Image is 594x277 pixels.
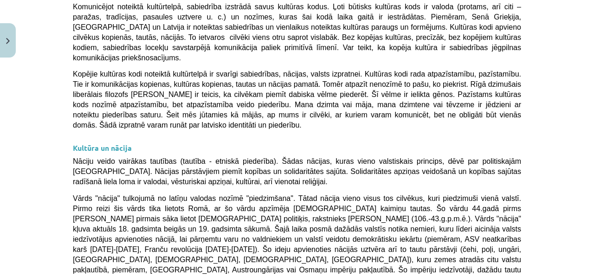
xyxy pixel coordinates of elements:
[73,70,521,129] span: Kopējie kultūras kodi noteiktā kultūrtelpā ir svarīgi sabiedrības, nācijas, valsts izpratnei. Kul...
[73,194,521,223] span: Vārds "nācija" tulkojumā no latīņu valodas nozīmē "piedzimšana". Tātad nācija vieno visus tos cil...
[73,3,521,62] span: Komunicējot noteiktā kultūrtelpā, sabiedrība izstrādā savus kultūras kodus. Ļoti būtisks kultūras...
[73,215,521,253] span: Vārds "nācija" kļuva aktuāls 18. gadsimta beigās un 19. gadsimta sākumā. Šajā laika posmā dažādās...
[6,38,10,44] img: icon-close-lesson-0947bae3869378f0d4975bcd49f059093ad1ed9edebbc8119c70593378902aed.svg
[73,143,132,153] strong: Kultūra un nācija
[73,157,521,186] span: Nāciju veido vairākas tautības (tautība - etniskā piederība). Šādas nācijas, kuras vieno valstisk...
